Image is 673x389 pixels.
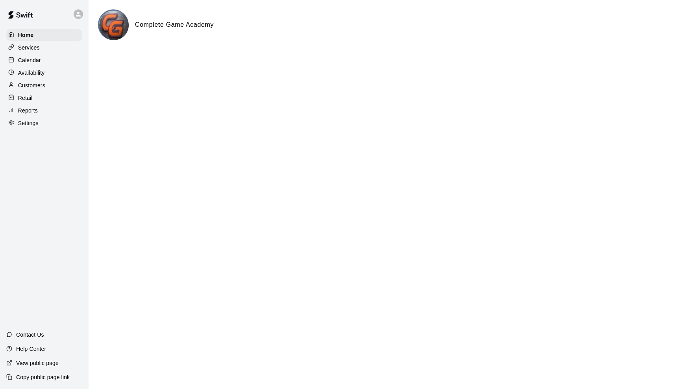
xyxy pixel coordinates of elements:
[18,81,45,89] p: Customers
[18,56,41,64] p: Calendar
[6,42,82,53] a: Services
[16,345,46,353] p: Help Center
[18,69,45,77] p: Availability
[6,105,82,116] a: Reports
[135,20,214,30] h6: Complete Game Academy
[6,67,82,79] a: Availability
[99,11,129,40] img: Complete Game Academy logo
[18,94,33,102] p: Retail
[16,373,70,381] p: Copy public page link
[6,54,82,66] a: Calendar
[6,79,82,91] a: Customers
[6,117,82,129] a: Settings
[6,29,82,41] a: Home
[18,31,34,39] p: Home
[18,119,39,127] p: Settings
[6,92,82,104] a: Retail
[18,44,40,52] p: Services
[18,107,38,114] p: Reports
[16,331,44,339] p: Contact Us
[16,359,59,367] p: View public page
